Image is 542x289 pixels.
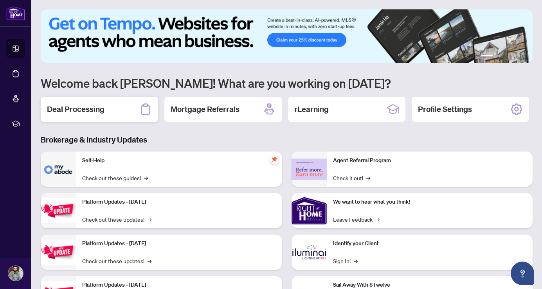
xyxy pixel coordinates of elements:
[522,55,525,58] button: 6
[41,9,533,63] img: Slide 0
[511,262,534,285] button: Open asap
[270,155,279,164] span: pushpin
[509,55,512,58] button: 4
[82,173,148,182] a: Check out these guides!→
[171,104,239,115] h2: Mortgage Referrals
[144,173,148,182] span: →
[333,215,380,224] a: Leave Feedback→
[82,256,151,265] a: Check out these updates!→
[481,55,493,58] button: 1
[333,173,370,182] a: Check it out!→
[292,235,327,270] img: Identify your Client
[82,239,276,248] p: Platform Updates - [DATE]
[366,173,370,182] span: →
[41,76,533,90] h1: Welcome back [PERSON_NAME]! What are you working on [DATE]?
[333,239,527,248] p: Identify your Client
[82,198,276,206] p: Platform Updates - [DATE]
[333,198,527,206] p: We want to hear what you think!
[376,215,380,224] span: →
[292,159,327,180] img: Agent Referral Program
[292,193,327,228] img: We want to hear what you think!
[148,256,151,265] span: →
[8,266,23,281] img: Profile Icon
[354,256,358,265] span: →
[333,256,358,265] a: Sign In!→
[41,152,76,187] img: Self-Help
[41,198,76,223] img: Platform Updates - July 21, 2025
[47,104,104,115] h2: Deal Processing
[6,6,25,20] img: logo
[503,55,506,58] button: 3
[418,104,472,115] h2: Profile Settings
[148,215,151,224] span: →
[497,55,500,58] button: 2
[82,156,276,165] p: Self-Help
[515,55,519,58] button: 5
[82,215,151,224] a: Check out these updates!→
[41,134,533,145] h3: Brokerage & Industry Updates
[294,104,329,115] h2: rLearning
[333,156,527,165] p: Agent Referral Program
[41,240,76,264] img: Platform Updates - July 8, 2025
